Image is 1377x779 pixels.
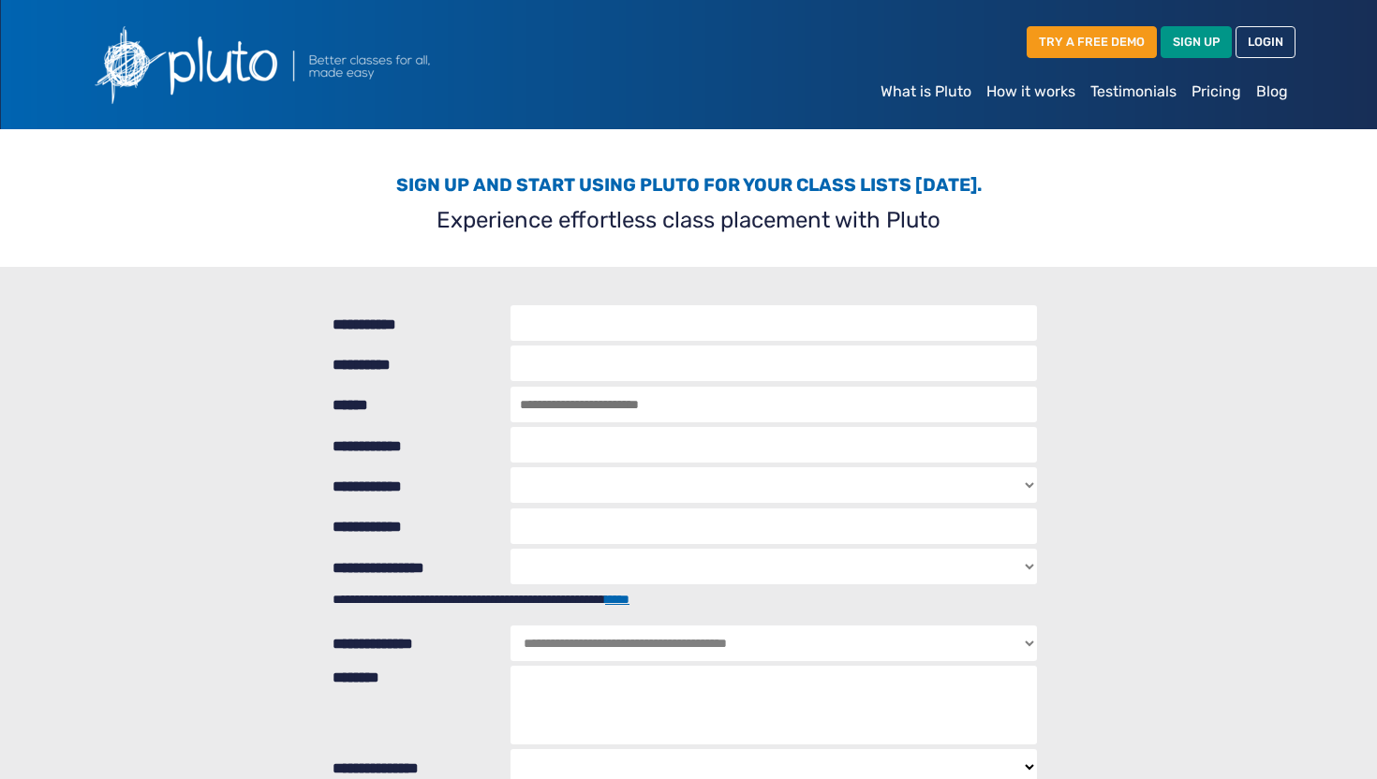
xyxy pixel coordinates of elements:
[81,15,531,114] img: Pluto logo with the text Better classes for all, made easy
[1249,73,1296,110] a: Blog
[1184,73,1249,110] a: Pricing
[1027,26,1157,57] a: TRY A FREE DEMO
[1161,26,1232,57] a: SIGN UP
[979,73,1083,110] a: How it works
[1236,26,1296,57] a: LOGIN
[873,73,979,110] a: What is Pluto
[93,203,1284,237] p: Experience effortless class placement with Pluto
[93,174,1284,196] h3: Sign up and start using Pluto for your class lists [DATE].
[1083,73,1184,110] a: Testimonials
